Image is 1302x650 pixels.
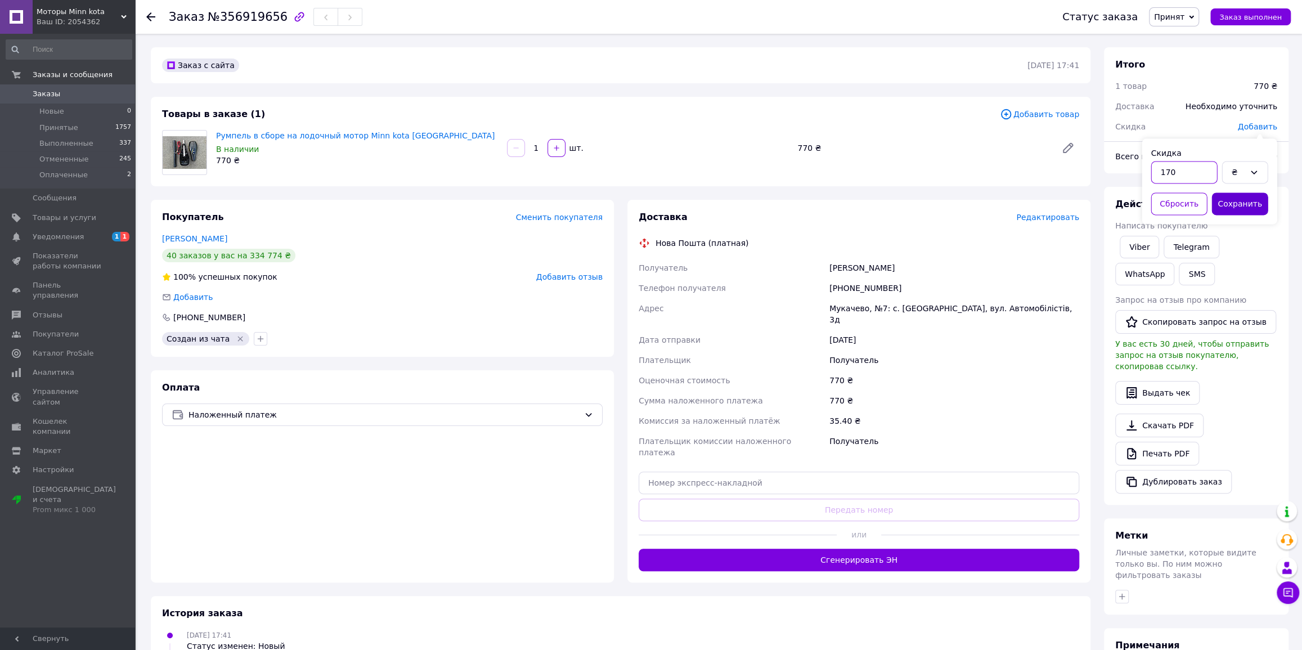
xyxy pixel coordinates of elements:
span: История заказа [162,608,243,618]
span: 1 [120,232,129,241]
span: Доставка [639,212,688,222]
button: Сгенерировать ЭН [639,549,1079,571]
time: [DATE] 17:41 [1027,61,1079,70]
span: Оплаченные [39,170,88,180]
div: Нова Пошта (платная) [653,237,751,249]
span: Итого [1115,59,1145,70]
div: Prom микс 1 000 [33,505,116,515]
button: Сбросить [1151,192,1207,215]
span: Отзывы [33,310,62,320]
span: Плательщик [639,356,691,365]
span: Добавить отзыв [536,272,603,281]
span: Сообщения [33,193,77,203]
span: [DEMOGRAPHIC_DATA] и счета [33,485,116,515]
span: Личные заметки, которые видите только вы. По ним можно фильтровать заказы [1115,548,1256,580]
a: Редактировать [1057,137,1079,159]
span: Комиссия за наложенный платёж [639,416,780,425]
div: Получатель [827,431,1081,463]
span: Покупатели [33,329,79,339]
input: Номер экспресс-накладной [639,472,1079,494]
div: Скидка [1151,147,1268,159]
button: Сохранить [1211,192,1268,215]
a: Румпель в сборе на лодочный мотор Minn kota [GEOGRAPHIC_DATA] [216,131,495,140]
span: 1 [112,232,121,241]
span: Добавить [1238,122,1277,131]
span: Добавить [173,293,213,302]
span: Новые [39,106,64,116]
span: Показатели работы компании [33,251,104,271]
span: Сменить покупателя [516,213,603,222]
span: [DATE] 17:41 [187,631,231,639]
span: Товары и услуги [33,213,96,223]
span: Получатель [639,263,688,272]
span: Выполненные [39,138,93,149]
span: Действия [1115,199,1164,209]
div: [DATE] [827,330,1081,350]
span: 100% [173,272,196,281]
span: 1 товар [1115,82,1147,91]
span: У вас есть 30 дней, чтобы отправить запрос на отзыв покупателю, скопировав ссылку. [1115,339,1269,371]
div: 40 заказов у вас на 334 774 ₴ [162,249,295,262]
span: В наличии [216,145,259,154]
div: 35.40 ₴ [827,411,1081,431]
span: Заказ выполнен [1219,13,1282,21]
div: 770 ₴ [793,140,1052,156]
a: Viber [1120,236,1159,258]
a: [PERSON_NAME] [162,234,227,243]
div: Необходимо уточнить [1179,94,1284,119]
div: успешных покупок [162,271,277,283]
svg: Удалить метку [236,334,245,343]
span: Принят [1154,12,1184,21]
span: Доставка [1115,102,1154,111]
button: SMS [1179,263,1215,285]
div: ₴ [1231,166,1245,178]
div: Мукачево, №7: с. [GEOGRAPHIC_DATA], вул. Автомобілістів, 3д [827,298,1081,330]
div: [PERSON_NAME] [827,258,1081,278]
span: Маркет [33,446,61,456]
span: Скидка [1115,122,1146,131]
a: Печать PDF [1115,442,1199,465]
span: Запрос на отзыв про компанию [1115,295,1246,304]
span: Моторы Minn kota [37,7,121,17]
span: 1757 [115,123,131,133]
div: [PHONE_NUMBER] [172,312,246,323]
div: 770 ₴ [1254,80,1277,92]
span: Заказы [33,89,60,99]
button: Скопировать запрос на отзыв [1115,310,1276,334]
input: Поиск [6,39,132,60]
div: Статус заказа [1062,11,1138,23]
span: 0 [127,106,131,116]
span: Добавить товар [1000,108,1079,120]
span: Каталог ProSale [33,348,93,358]
span: Уведомления [33,232,84,242]
span: Заказы и сообщения [33,70,113,80]
span: Панель управления [33,280,104,301]
span: Наложенный платеж [188,409,580,421]
span: Сумма наложенного платежа [639,396,763,405]
span: Редактировать [1016,213,1079,222]
span: Дата отправки [639,335,701,344]
a: Скачать PDF [1115,414,1204,437]
span: Кошелек компании [33,416,104,437]
a: Telegram [1164,236,1219,258]
span: 245 [119,154,131,164]
span: Телефон получателя [639,284,726,293]
button: Дублировать заказ [1115,470,1232,494]
span: 337 [119,138,131,149]
input: 0 [1151,161,1217,183]
span: 2 [127,170,131,180]
div: 770 ₴ [827,370,1081,391]
div: 770 ₴ [216,155,498,166]
div: Вернуться назад [146,11,155,23]
span: Оценочная стоимость [639,376,730,385]
span: Заказ [169,10,204,24]
img: Румпель в сборе на лодочный мотор Minn kota С2 [163,136,206,169]
span: Управление сайтом [33,387,104,407]
span: Покупатель [162,212,223,222]
span: Создан из чата [167,334,230,343]
div: [PHONE_NUMBER] [827,278,1081,298]
span: №356919656 [208,10,288,24]
div: Ваш ID: 2054362 [37,17,135,27]
div: шт. [567,142,585,154]
div: Получатель [827,350,1081,370]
